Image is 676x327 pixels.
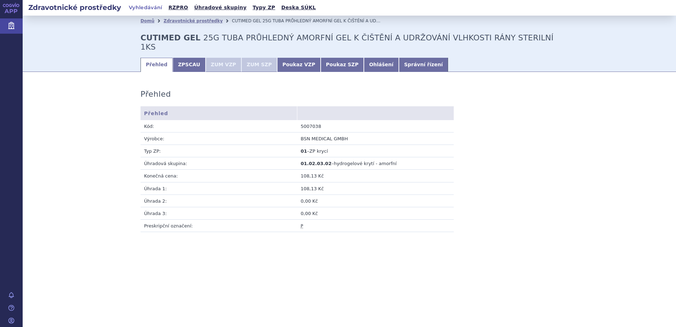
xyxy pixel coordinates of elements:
span: hydrogelové krytí - amorfní [334,161,396,166]
td: 108,13 Kč [297,170,454,182]
a: Vyhledávání [127,3,165,13]
td: Úhradová skupina: [141,157,297,170]
a: Zdravotnické prostředky [164,18,223,23]
abbr: Poukaz [301,224,303,229]
td: Konečná cena: [141,170,297,182]
td: – [297,145,454,157]
td: Kód: [141,120,297,133]
a: Úhradové skupiny [192,3,249,12]
a: Deska SÚKL [279,3,318,12]
td: 0,00 Kč [297,207,454,220]
td: 0,00 Kč [297,194,454,207]
a: Domů [141,18,154,23]
strong: CUTIMED GEL [141,33,200,42]
td: Výrobce: [141,132,297,145]
strong: 01.02.03.02 [301,161,332,166]
td: Úhrada 2: [141,194,297,207]
td: Preskripční označení: [141,220,297,232]
a: Správní řízení [399,58,448,72]
td: BSN MEDICAL GMBH [297,132,454,145]
span: ZP krycí [309,148,328,154]
a: Ohlášení [364,58,399,72]
a: Přehled [141,58,173,72]
span: 25G TUBA PRŮHLEDNÝ AMORFNÍ GEL K ČIŠTĚNÍ A UDRŽOVÁNÍ VLHKOSTI RÁNY STERILNÍ 1KS [263,18,460,23]
h3: Přehled [141,90,171,99]
span: CUTIMED GEL [232,18,261,23]
a: Poukaz VZP [277,58,321,72]
td: Úhrada 1: [141,182,297,194]
h2: Zdravotnické prostředky [23,2,127,12]
strong: 01 [301,148,307,154]
a: Poukaz SZP [321,58,364,72]
a: ZPSCAU [173,58,206,72]
td: Typ ZP: [141,145,297,157]
td: 108,13 Kč [297,182,454,194]
td: Úhrada 3: [141,207,297,220]
a: Typy ZP [251,3,277,12]
td: 5007038 [297,120,454,133]
span: 25G TUBA PRŮHLEDNÝ AMORFNÍ GEL K ČIŠTĚNÍ A UDRŽOVÁNÍ VLHKOSTI RÁNY STERILNÍ 1KS [141,33,554,51]
td: – [297,157,454,170]
a: RZPRO [166,3,190,12]
th: Přehled [141,106,297,120]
